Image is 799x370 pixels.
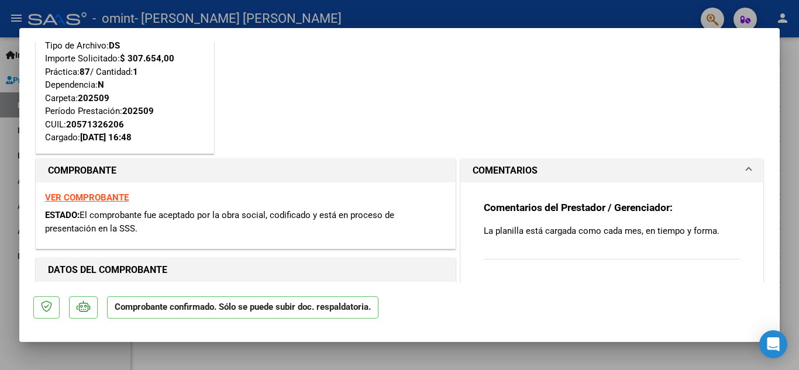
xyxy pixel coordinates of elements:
mat-expansion-panel-header: COMENTARIOS [461,159,763,182]
strong: 87 [80,67,90,77]
span: El comprobante fue aceptado por la obra social, codificado y está en proceso de presentación en l... [45,210,394,234]
div: Tipo de Archivo: Importe Solicitado: Práctica: / Cantidad: Dependencia: Carpeta: Período Prestaci... [45,26,205,144]
a: VER COMPROBANTE [45,192,129,203]
strong: Comentarios del Prestador / Gerenciador: [484,202,673,213]
strong: $ 307.654,00 [120,53,174,64]
strong: N [98,79,104,90]
strong: DS [109,40,120,51]
h1: COMENTARIOS [473,164,538,178]
strong: 202509 [122,106,154,116]
strong: [DATE] 16:48 [80,132,132,143]
div: 20571326206 [66,118,124,132]
div: Open Intercom Messenger [759,330,787,358]
strong: DATOS DEL COMPROBANTE [48,264,167,275]
strong: COMPROBANTE [48,165,116,176]
strong: 202509 [78,93,109,103]
span: ESTADO: [45,210,80,220]
p: La planilla está cargada como cada mes, en tiempo y forma. [484,224,740,237]
p: Comprobante confirmado. Sólo se puede subir doc. respaldatoria. [107,296,378,319]
strong: 1 [133,67,138,77]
